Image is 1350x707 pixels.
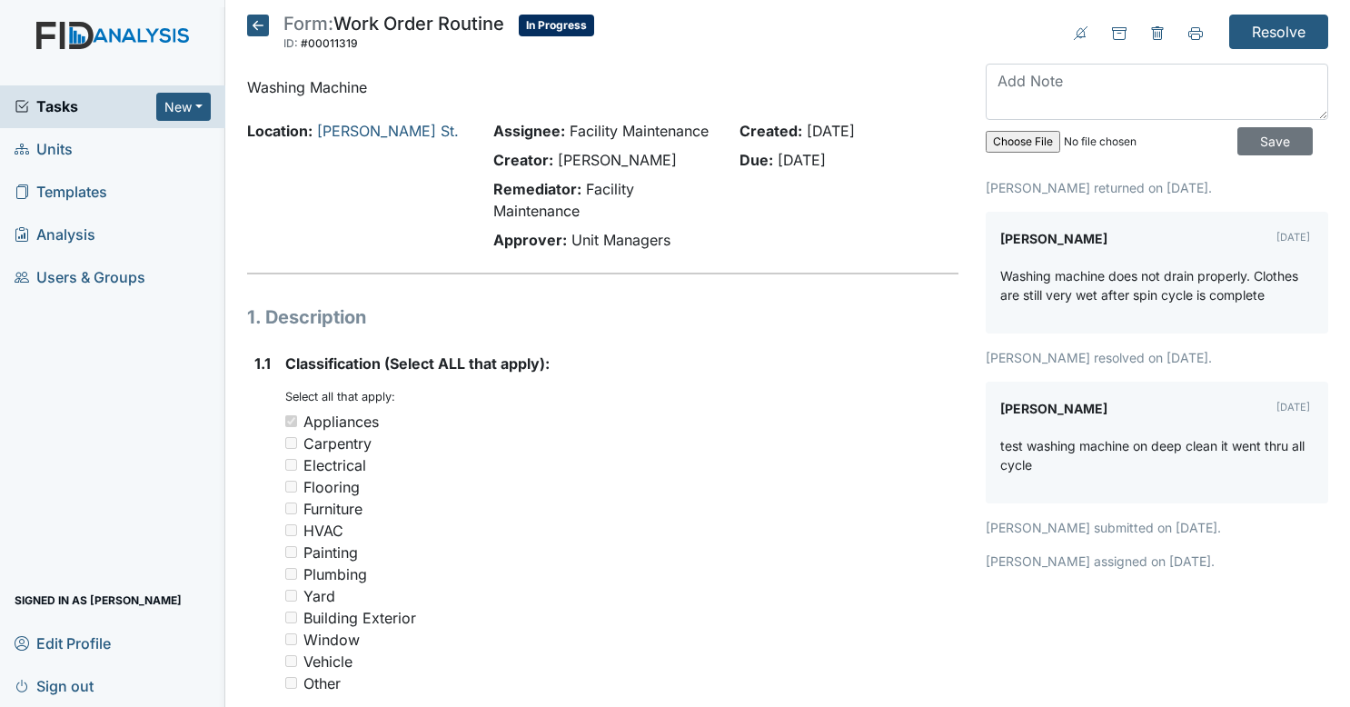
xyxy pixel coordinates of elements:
[1237,127,1313,155] input: Save
[1229,15,1328,49] input: Resolve
[303,672,341,694] div: Other
[303,542,358,563] div: Painting
[1276,231,1310,244] small: [DATE]
[807,122,855,140] span: [DATE]
[285,568,297,580] input: Plumbing
[303,563,367,585] div: Plumbing
[1276,401,1310,413] small: [DATE]
[285,354,550,373] span: Classification (Select ALL that apply):
[303,607,416,629] div: Building Exterior
[283,13,333,35] span: Form:
[740,151,773,169] strong: Due:
[285,481,297,493] input: Flooring
[285,612,297,623] input: Building Exterior
[570,122,709,140] span: Facility Maintenance
[247,76,959,98] p: Washing Machine
[285,524,297,536] input: HVAC
[301,36,358,50] span: #00011319
[303,411,379,433] div: Appliances
[303,651,352,672] div: Vehicle
[15,264,145,292] span: Users & Groups
[778,151,826,169] span: [DATE]
[15,178,107,206] span: Templates
[303,454,366,476] div: Electrical
[303,629,360,651] div: Window
[571,231,670,249] span: Unit Managers
[285,390,395,403] small: Select all that apply:
[285,590,297,602] input: Yard
[156,93,211,121] button: New
[493,180,581,198] strong: Remediator:
[1000,436,1314,474] p: test washing machine on deep clean it went thru all cycle
[285,633,297,645] input: Window
[285,546,297,558] input: Painting
[247,122,313,140] strong: Location:
[283,15,504,55] div: Work Order Routine
[986,348,1328,367] p: [PERSON_NAME] resolved on [DATE].
[285,503,297,514] input: Furniture
[15,221,95,249] span: Analysis
[15,672,94,700] span: Sign out
[15,135,73,164] span: Units
[1000,266,1314,304] p: Washing machine does not drain properly. Clothes are still very wet after spin cycle is complete
[15,95,156,117] a: Tasks
[247,304,959,331] h1: 1. Description
[303,433,372,454] div: Carpentry
[303,498,362,520] div: Furniture
[558,151,677,169] span: [PERSON_NAME]
[15,629,111,657] span: Edit Profile
[1000,396,1107,422] label: [PERSON_NAME]
[986,552,1328,571] p: [PERSON_NAME] assigned on [DATE].
[303,520,343,542] div: HVAC
[285,415,297,427] input: Appliances
[285,459,297,471] input: Electrical
[1000,226,1107,252] label: [PERSON_NAME]
[15,586,182,614] span: Signed in as [PERSON_NAME]
[493,151,553,169] strong: Creator:
[740,122,802,140] strong: Created:
[285,677,297,689] input: Other
[285,655,297,667] input: Vehicle
[303,585,335,607] div: Yard
[254,353,271,374] label: 1.1
[285,437,297,449] input: Carpentry
[986,178,1328,197] p: [PERSON_NAME] returned on [DATE].
[283,36,298,50] span: ID:
[986,518,1328,537] p: [PERSON_NAME] submitted on [DATE].
[303,476,360,498] div: Flooring
[519,15,594,36] span: In Progress
[493,122,565,140] strong: Assignee:
[493,231,567,249] strong: Approver:
[317,122,459,140] a: [PERSON_NAME] St.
